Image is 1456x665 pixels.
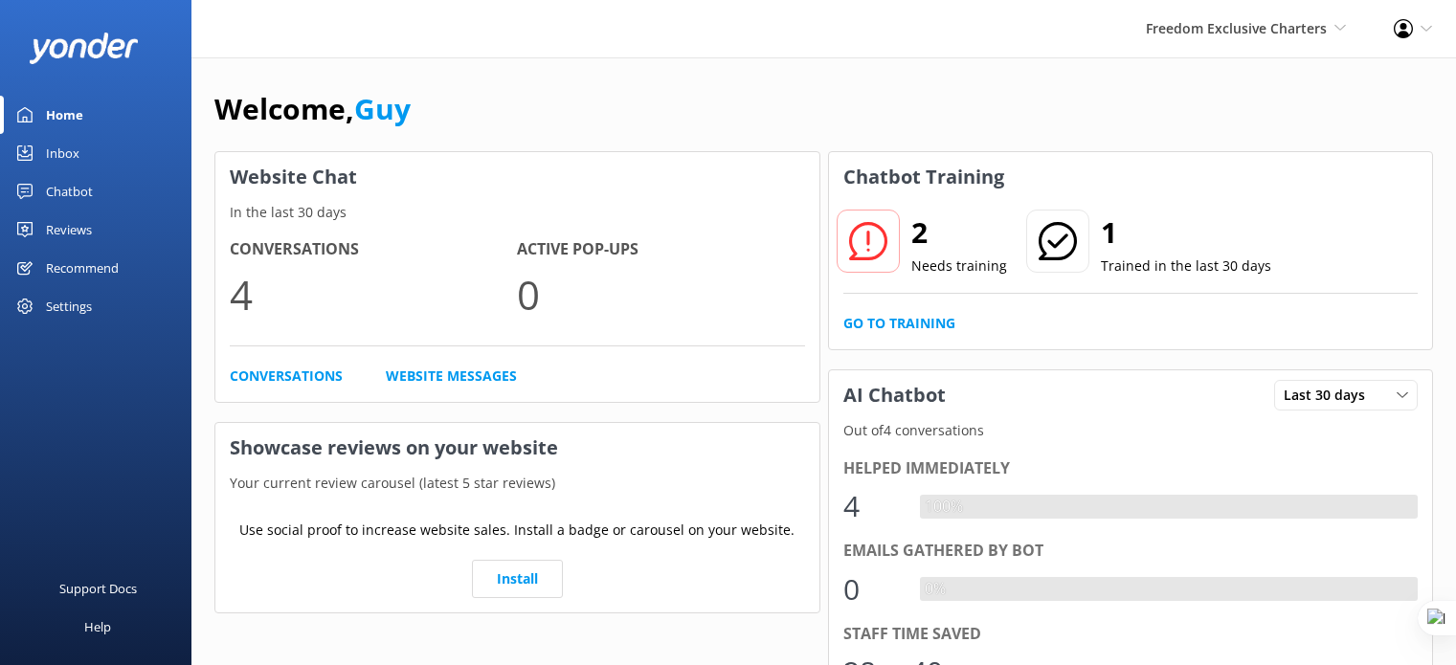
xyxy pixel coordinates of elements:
[1284,385,1377,406] span: Last 30 days
[59,569,137,608] div: Support Docs
[829,370,960,420] h3: AI Chatbot
[911,210,1007,255] h2: 2
[843,622,1419,647] div: Staff time saved
[46,134,79,172] div: Inbox
[230,237,517,262] h4: Conversations
[517,237,804,262] h4: Active Pop-ups
[46,287,92,325] div: Settings
[386,366,517,387] a: Website Messages
[911,255,1007,277] p: Needs training
[215,152,819,202] h3: Website Chat
[46,211,92,249] div: Reviews
[1101,255,1271,277] p: Trained in the last 30 days
[843,483,901,529] div: 4
[920,577,951,602] div: 0%
[517,262,804,326] p: 0
[354,89,411,128] a: Guy
[46,96,83,134] div: Home
[829,152,1019,202] h3: Chatbot Training
[230,366,343,387] a: Conversations
[843,456,1419,481] div: Helped immediately
[215,423,819,473] h3: Showcase reviews on your website
[84,608,111,646] div: Help
[472,560,563,598] a: Install
[214,86,411,132] h1: Welcome,
[239,520,795,541] p: Use social proof to increase website sales. Install a badge or carousel on your website.
[843,566,901,612] div: 0
[215,473,819,494] p: Your current review carousel (latest 5 star reviews)
[920,495,968,520] div: 100%
[843,539,1419,564] div: Emails gathered by bot
[46,249,119,287] div: Recommend
[215,202,819,223] p: In the last 30 days
[843,313,955,334] a: Go to Training
[1146,19,1327,37] span: Freedom Exclusive Charters
[46,172,93,211] div: Chatbot
[29,33,139,64] img: yonder-white-logo.png
[1101,210,1271,255] h2: 1
[230,262,517,326] p: 4
[829,420,1433,441] p: Out of 4 conversations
